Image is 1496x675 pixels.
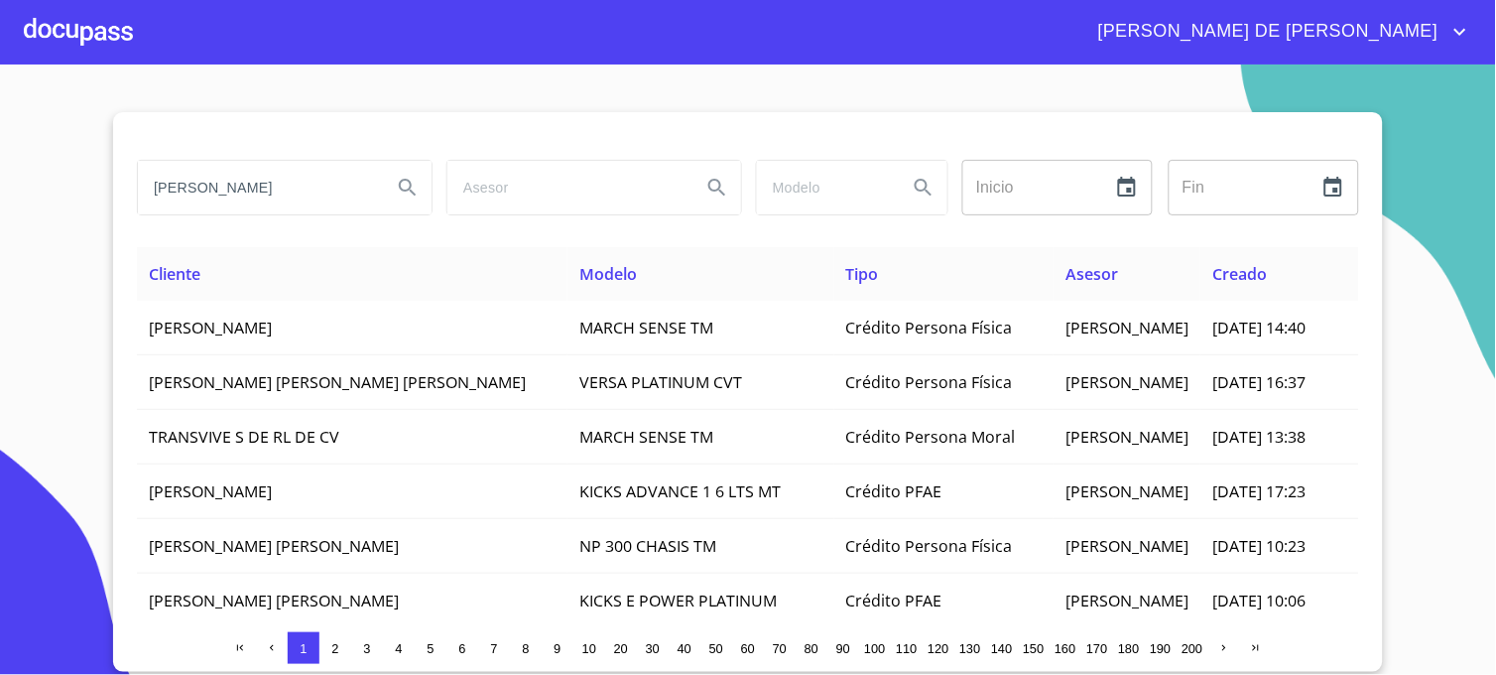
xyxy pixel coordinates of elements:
span: Creado [1212,263,1267,285]
span: 200 [1182,641,1202,656]
span: 120 [928,641,948,656]
span: 140 [991,641,1012,656]
span: [DATE] 17:23 [1212,480,1306,502]
button: Search [693,164,741,211]
span: Crédito Persona Física [846,317,1013,338]
button: 140 [986,632,1018,664]
span: Crédito Persona Física [846,535,1013,557]
span: 80 [805,641,818,656]
button: 60 [732,632,764,664]
span: 4 [395,641,402,656]
button: 170 [1081,632,1113,664]
button: 9 [542,632,573,664]
button: 2 [319,632,351,664]
button: 200 [1177,632,1208,664]
span: [PERSON_NAME] [149,480,272,502]
span: 190 [1150,641,1171,656]
span: 20 [614,641,628,656]
span: 90 [836,641,850,656]
span: NP 300 CHASIS TM [579,535,716,557]
span: Crédito Persona Moral [846,426,1016,448]
button: 5 [415,632,446,664]
span: 110 [896,641,917,656]
span: [PERSON_NAME] [1065,535,1188,557]
span: 1 [300,641,307,656]
span: [PERSON_NAME] [1065,371,1188,393]
button: 30 [637,632,669,664]
button: 100 [859,632,891,664]
span: [PERSON_NAME] [1065,480,1188,502]
button: 20 [605,632,637,664]
span: [DATE] 16:37 [1212,371,1306,393]
span: 150 [1023,641,1044,656]
span: [PERSON_NAME] [149,317,272,338]
span: Asesor [1065,263,1118,285]
span: KICKS ADVANCE 1 6 LTS MT [579,480,781,502]
span: [DATE] 10:23 [1212,535,1306,557]
span: [PERSON_NAME] DE [PERSON_NAME] [1083,16,1448,48]
span: Crédito PFAE [846,480,942,502]
span: VERSA PLATINUM CVT [579,371,742,393]
span: Modelo [579,263,637,285]
button: 150 [1018,632,1050,664]
span: 70 [773,641,787,656]
span: [PERSON_NAME] [PERSON_NAME] [149,535,399,557]
span: 180 [1118,641,1139,656]
span: 100 [864,641,885,656]
span: [PERSON_NAME] [1065,317,1188,338]
button: 120 [923,632,954,664]
button: 7 [478,632,510,664]
button: 180 [1113,632,1145,664]
button: 80 [796,632,827,664]
input: search [757,161,892,214]
button: 4 [383,632,415,664]
span: 9 [554,641,561,656]
span: MARCH SENSE TM [579,317,713,338]
span: 6 [458,641,465,656]
button: Search [384,164,432,211]
span: [DATE] 10:06 [1212,590,1306,611]
span: TRANSVIVE S DE RL DE CV [149,426,339,448]
span: 5 [427,641,434,656]
span: 30 [646,641,660,656]
button: Search [900,164,947,211]
span: 8 [522,641,529,656]
span: Crédito Persona Física [846,371,1013,393]
span: 40 [678,641,691,656]
span: [PERSON_NAME] [1065,590,1188,611]
button: account of current user [1083,16,1472,48]
span: Crédito PFAE [846,590,942,611]
button: 130 [954,632,986,664]
span: KICKS E POWER PLATINUM [579,590,777,611]
button: 110 [891,632,923,664]
button: 40 [669,632,700,664]
span: 60 [741,641,755,656]
button: 190 [1145,632,1177,664]
span: [PERSON_NAME] [1065,426,1188,448]
button: 90 [827,632,859,664]
span: 3 [363,641,370,656]
span: Cliente [149,263,200,285]
span: 170 [1086,641,1107,656]
span: MARCH SENSE TM [579,426,713,448]
span: 7 [490,641,497,656]
span: 10 [582,641,596,656]
span: 160 [1055,641,1075,656]
button: 6 [446,632,478,664]
button: 50 [700,632,732,664]
span: [DATE] 13:38 [1212,426,1306,448]
button: 8 [510,632,542,664]
button: 3 [351,632,383,664]
span: Tipo [846,263,879,285]
input: search [447,161,686,214]
span: 130 [959,641,980,656]
button: 70 [764,632,796,664]
span: [DATE] 14:40 [1212,317,1306,338]
span: [PERSON_NAME] [PERSON_NAME] [149,590,399,611]
span: 2 [331,641,338,656]
button: 160 [1050,632,1081,664]
button: 10 [573,632,605,664]
input: search [138,161,376,214]
span: [PERSON_NAME] [PERSON_NAME] [PERSON_NAME] [149,371,526,393]
button: 1 [288,632,319,664]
